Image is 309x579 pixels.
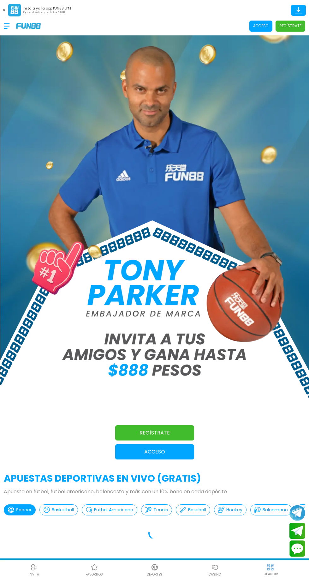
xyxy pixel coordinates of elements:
[124,563,185,577] a: DeportesDeportesDeportes
[115,448,194,456] p: Acceso
[279,23,301,29] p: Regístrate
[82,504,137,515] button: Futbol Americano
[39,504,78,515] button: Basketball
[185,563,245,577] a: CasinoCasinoCasino
[289,523,305,539] button: Join telegram
[289,505,305,521] button: Join telegram channel
[250,504,292,515] button: Balonmano
[226,507,242,513] p: Hockey
[263,572,278,576] p: EXPANDIR
[29,572,39,577] p: INVITA
[30,564,38,571] img: Referral
[4,471,305,485] h2: APUESTAS DEPORTIVAS EN VIVO (gratis)
[52,507,74,513] p: Basketball
[4,504,36,515] button: Soccer
[115,425,194,440] a: Regístrate
[23,6,71,11] p: Instala ya la app FUN88 LITE
[188,507,206,513] p: Baseball
[214,504,247,515] button: Hockey
[153,507,168,513] p: Tennis
[147,572,162,577] p: Deportes
[115,444,194,459] button: Acceso
[8,4,21,16] img: App Logo
[16,23,41,28] img: Company Logo
[141,504,172,515] button: Tennis
[86,572,103,577] p: favoritos
[289,540,305,557] button: Contact customer service
[16,507,32,513] p: Soccer
[64,563,124,577] a: Casino FavoritosCasino Favoritosfavoritos
[209,572,221,577] p: Casino
[263,507,288,513] p: Balonmano
[253,23,269,29] p: Acceso
[176,504,210,515] button: Baseball
[151,564,158,571] img: Deportes
[23,11,71,15] p: Rápido, divertido y confiable FUN88
[266,563,274,571] img: hide
[91,564,98,571] img: Casino Favoritos
[4,488,305,496] p: Apuesta en fútbol, fútbol americano, baloncesto y más con un 10% bono en cada depósito
[94,507,133,513] p: Futbol Americano
[4,563,64,577] a: ReferralReferralINVITA
[211,564,219,571] img: Casino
